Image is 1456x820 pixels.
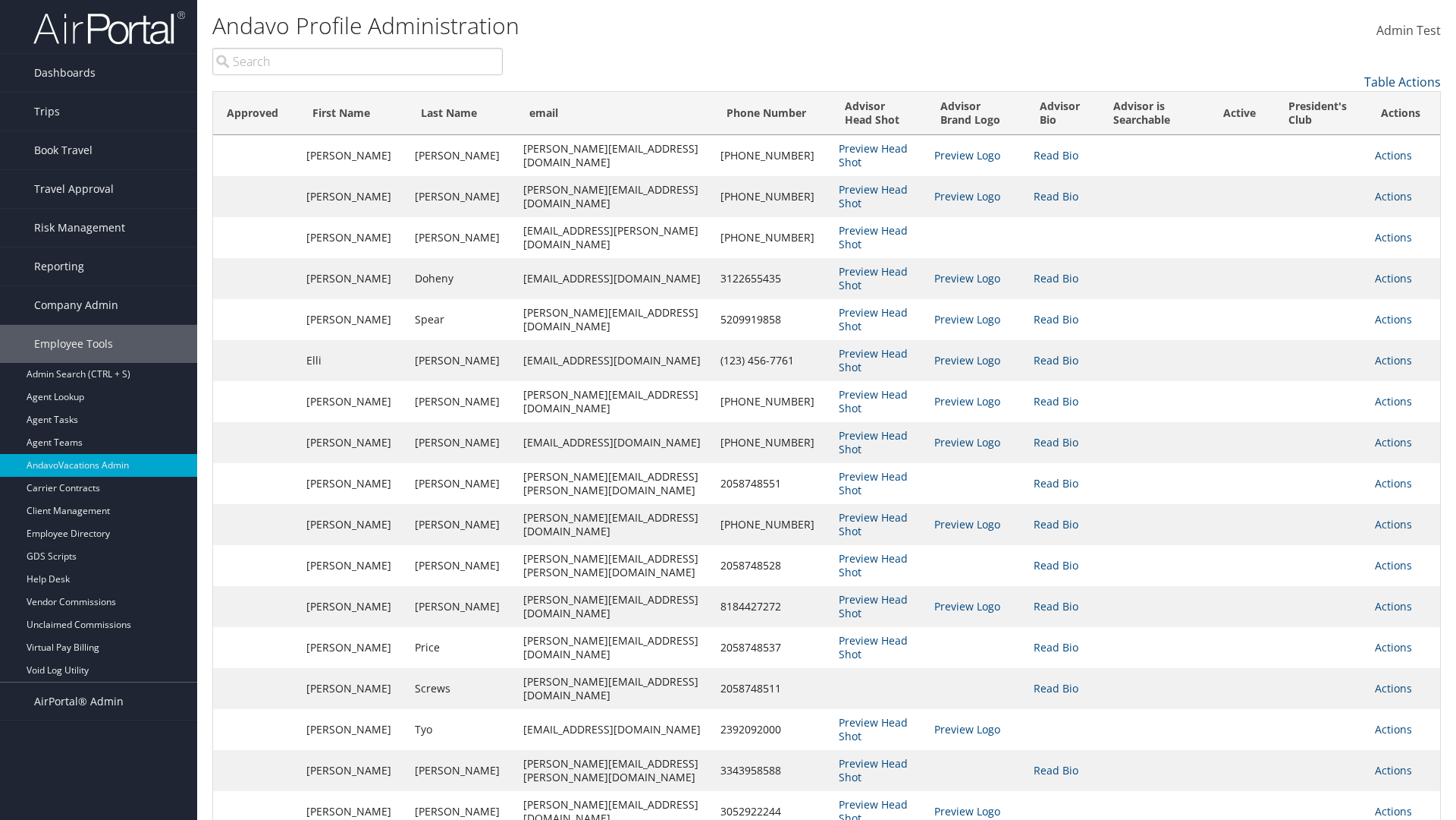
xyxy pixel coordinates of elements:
td: [PERSON_NAME] [407,340,516,381]
td: [PERSON_NAME] [407,422,516,463]
td: [PERSON_NAME][EMAIL_ADDRESS][DOMAIN_NAME] [516,627,712,668]
td: [PERSON_NAME] [407,504,516,545]
a: Actions [1375,476,1412,490]
th: President's Club: activate to sort column ascending [1275,92,1368,135]
td: 2058748537 [713,627,831,668]
td: (123) 456-7761 [713,340,831,381]
td: Price [407,627,516,668]
td: [PHONE_NUMBER] [713,176,831,217]
a: Read Bio [1034,517,1078,531]
a: Preview Head Shot [839,633,908,661]
a: Actions [1375,763,1412,777]
a: Read Bio [1034,640,1078,654]
td: [PHONE_NUMBER] [713,381,831,422]
a: Actions [1375,599,1412,613]
td: [EMAIL_ADDRESS][PERSON_NAME][DOMAIN_NAME] [516,217,712,258]
a: Read Bio [1034,558,1078,572]
td: Doheny [407,258,516,299]
span: Book Travel [34,131,93,169]
td: 2392092000 [713,709,831,750]
a: Actions [1375,312,1412,326]
td: [PERSON_NAME][EMAIL_ADDRESS][PERSON_NAME][DOMAIN_NAME] [516,750,712,791]
td: [PERSON_NAME] [407,545,516,586]
th: Advisor Brand Logo: activate to sort column ascending [927,92,1026,135]
span: Employee Tools [34,325,113,363]
a: Read Bio [1034,271,1078,285]
td: [PHONE_NUMBER] [713,422,831,463]
th: Advisor Head Shot: activate to sort column ascending [831,92,927,135]
a: Read Bio [1034,681,1078,695]
a: Preview Head Shot [839,428,908,456]
a: Preview Logo [934,599,1000,613]
span: Reporting [34,248,84,285]
th: Advisor is Searchable: activate to sort column ascending [1100,92,1210,135]
a: Preview Head Shot [839,387,908,415]
a: Read Bio [1034,435,1078,449]
th: First Name: activate to sort column ascending [299,92,407,135]
td: [PERSON_NAME] [299,586,407,627]
td: [EMAIL_ADDRESS][DOMAIN_NAME] [516,258,712,299]
td: [PERSON_NAME][EMAIL_ADDRESS][DOMAIN_NAME] [516,381,712,422]
td: [PERSON_NAME] [299,545,407,586]
span: Trips [34,93,60,131]
h1: Andavo Profile Administration [212,10,1031,42]
td: 8184427272 [713,586,831,627]
a: Preview Head Shot [839,223,908,251]
a: Preview Head Shot [839,756,908,784]
td: Elli [299,340,407,381]
a: Read Bio [1034,148,1078,162]
th: Phone Number: activate to sort column ascending [713,92,831,135]
td: [PHONE_NUMBER] [713,217,831,258]
td: [PERSON_NAME] [299,381,407,422]
a: Preview Logo [934,148,1000,162]
a: Actions [1375,353,1412,367]
a: Actions [1375,681,1412,695]
td: 5209919858 [713,299,831,340]
a: Preview Head Shot [839,182,908,210]
td: 3122655435 [713,258,831,299]
td: Screws [407,668,516,709]
a: Preview Logo [934,189,1000,203]
td: [PERSON_NAME][EMAIL_ADDRESS][DOMAIN_NAME] [516,504,712,545]
a: Preview Logo [934,271,1000,285]
a: Preview Logo [934,353,1000,367]
a: Preview Logo [934,804,1000,818]
a: Actions [1375,517,1412,531]
td: [PERSON_NAME] [407,750,516,791]
span: Travel Approval [34,170,114,208]
td: [PHONE_NUMBER] [713,135,831,176]
a: Preview Logo [934,312,1000,326]
td: [PERSON_NAME] [407,176,516,217]
a: Read Bio [1034,353,1078,367]
span: Admin Test [1376,22,1441,39]
a: Preview Logo [934,394,1000,408]
a: Actions [1375,640,1412,654]
td: [EMAIL_ADDRESS][DOMAIN_NAME] [516,709,712,750]
td: [EMAIL_ADDRESS][DOMAIN_NAME] [516,422,712,463]
a: Preview Head Shot [839,592,908,620]
a: Table Actions [1364,74,1441,90]
td: [PERSON_NAME] [299,504,407,545]
a: Actions [1375,435,1412,449]
th: Advisor Bio: activate to sort column ascending [1026,92,1100,135]
td: [PERSON_NAME][EMAIL_ADDRESS][DOMAIN_NAME] [516,586,712,627]
td: [PERSON_NAME] [407,586,516,627]
td: 2058748511 [713,668,831,709]
a: Actions [1375,271,1412,285]
td: [PERSON_NAME] [299,176,407,217]
td: [PERSON_NAME][EMAIL_ADDRESS][DOMAIN_NAME] [516,176,712,217]
th: Last Name: activate to sort column ascending [407,92,516,135]
a: Actions [1375,804,1412,818]
a: Preview Head Shot [839,305,908,333]
a: Preview Head Shot [839,264,908,292]
td: [PERSON_NAME] [299,463,407,504]
a: Preview Head Shot [839,551,908,579]
a: Read Bio [1034,189,1078,203]
th: Active: activate to sort column ascending [1210,92,1275,135]
td: [PERSON_NAME][EMAIL_ADDRESS][PERSON_NAME][DOMAIN_NAME] [516,463,712,504]
span: Dashboards [34,54,96,92]
td: 2058748528 [713,545,831,586]
img: airportal-logo.png [33,10,185,46]
td: Tyo [407,709,516,750]
td: [PERSON_NAME] [299,750,407,791]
